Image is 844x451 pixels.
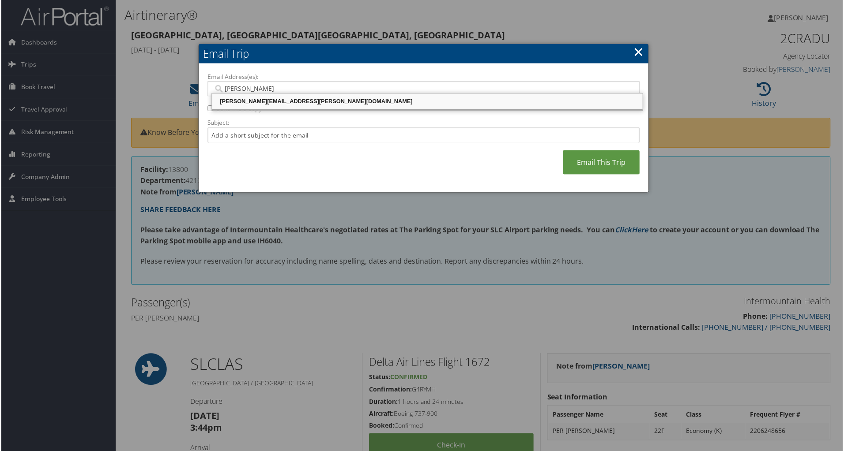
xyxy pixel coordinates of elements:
[564,151,641,175] a: Email This Trip
[213,85,634,93] input: Email address (Separate multiple email addresses with commas)
[207,127,641,144] input: Add a short subject for the email
[198,44,649,63] h2: Email Trip
[634,43,644,60] a: ×
[207,73,641,82] label: Email Address(es):
[207,119,641,127] label: Subject:
[213,97,642,106] div: [PERSON_NAME][EMAIL_ADDRESS][PERSON_NAME][DOMAIN_NAME]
